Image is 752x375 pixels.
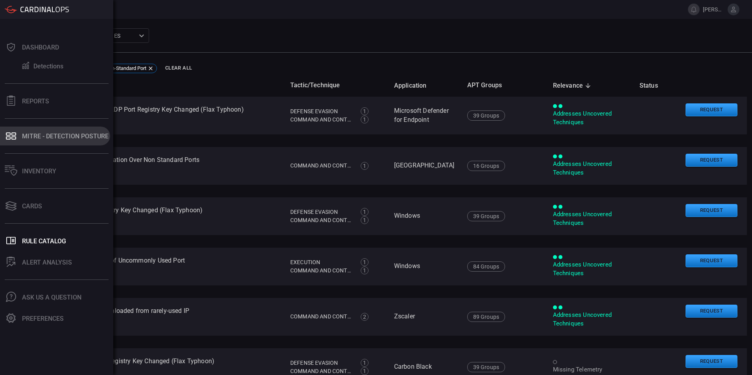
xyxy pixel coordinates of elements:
[361,267,369,274] div: 1
[553,311,627,328] div: Addresses Uncovered Techniques
[22,132,109,140] div: MITRE - Detection Posture
[31,97,284,134] td: Microsoft 365 Defender - RDP Port Registry Key Changed (Flax Typhoon)
[31,147,284,185] td: Palo Alto - SQL Communication Over Non Standard Ports
[31,298,284,336] td: Zscaler - Unusual file downloaded from rarely-used IP
[22,97,49,105] div: Reports
[361,359,369,367] div: 1
[686,305,737,318] button: Request
[467,362,505,372] div: 39 Groups
[22,44,59,51] div: Dashboard
[284,74,388,97] th: Tactic/Technique
[388,298,461,336] td: Zscaler
[553,210,627,227] div: Addresses Uncovered Techniques
[467,211,505,221] div: 39 Groups
[686,204,737,217] button: Request
[290,359,352,367] div: Defense Evasion
[394,81,437,90] span: Application
[686,254,737,267] button: Request
[553,366,627,374] div: Missing Telemetry
[290,162,352,170] div: Command and Control
[22,259,72,266] div: ALERT ANALYSIS
[686,355,737,368] button: Request
[686,103,737,116] button: Request
[703,6,724,13] span: [PERSON_NAME].[PERSON_NAME]
[553,81,593,90] span: Relevance
[388,97,461,134] td: Microsoft Defender for Endpoint
[388,248,461,285] td: Windows
[31,248,284,285] td: Windows - Testing Usage of Uncommonly Used Port
[461,74,547,97] th: APT Groups
[467,261,505,272] div: 84 Groups
[686,154,737,167] button: Request
[22,294,81,301] div: Ask Us A Question
[388,147,461,185] td: [GEOGRAPHIC_DATA]
[22,167,56,175] div: Inventory
[361,107,369,115] div: 1
[388,197,461,235] td: Windows
[290,107,352,116] div: Defense Evasion
[361,258,369,266] div: 1
[361,367,369,375] div: 1
[361,162,369,170] div: 1
[290,312,352,321] div: Command and Control
[361,216,369,224] div: 1
[361,313,369,321] div: 2
[467,161,505,171] div: 16 Groups
[361,208,369,216] div: 1
[22,315,64,322] div: Preferences
[22,202,42,210] div: Cards
[74,64,157,73] div: Techniques:Non-Standard Port
[553,110,627,127] div: Addresses Uncovered Techniques
[31,197,284,235] td: Windows - RDP Port Registry Key Changed (Flax Typhoon)
[361,116,369,123] div: 1
[105,65,146,71] span: Non-Standard Port
[290,208,352,216] div: Defense Evasion
[553,160,627,177] div: Addresses Uncovered Techniques
[467,312,505,322] div: 89 Groups
[290,116,352,124] div: Command and Control
[22,237,66,245] div: Rule Catalog
[163,62,194,74] button: Clear All
[33,63,63,70] div: Detections
[290,216,352,224] div: Command and Control
[467,110,505,121] div: 39 Groups
[640,81,668,90] span: Status
[290,258,352,267] div: Execution
[553,261,627,278] div: Addresses Uncovered Techniques
[290,267,352,275] div: Command and Control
